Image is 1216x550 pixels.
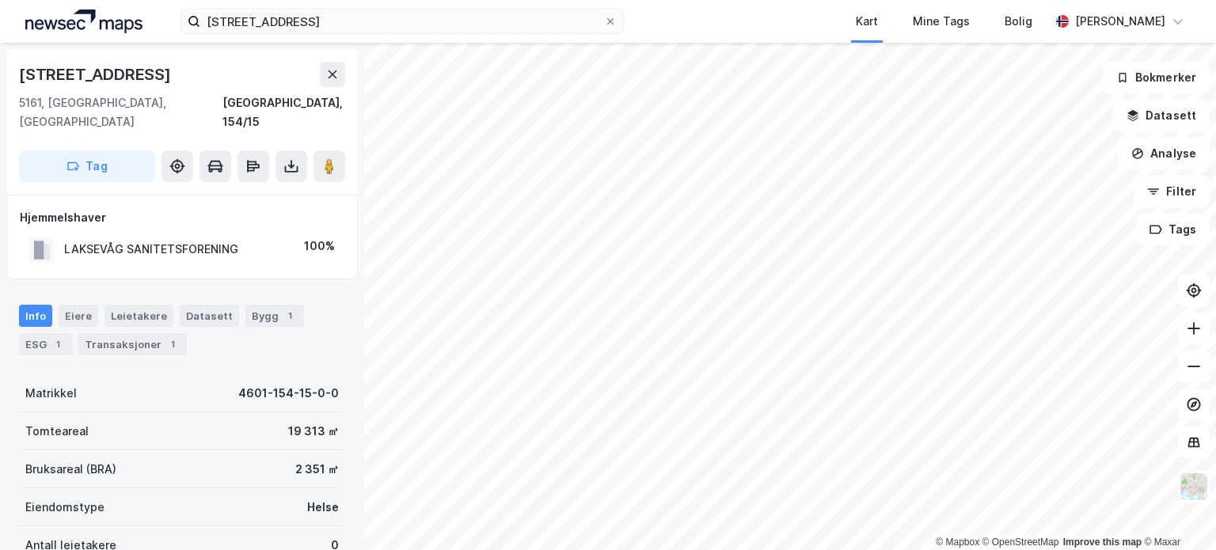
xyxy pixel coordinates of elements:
a: Mapbox [936,537,979,548]
button: Analyse [1118,138,1210,169]
div: LAKSEVÅG SANITETSFORENING [64,240,238,259]
div: Info [19,305,52,327]
div: Bolig [1005,12,1032,31]
div: Leietakere [104,305,173,327]
div: Bygg [245,305,304,327]
button: Bokmerker [1103,62,1210,93]
a: OpenStreetMap [982,537,1059,548]
img: logo.a4113a55bc3d86da70a041830d287a7e.svg [25,9,142,33]
div: 1 [165,336,180,352]
div: 100% [304,237,335,256]
div: Eiendomstype [25,498,104,517]
div: [PERSON_NAME] [1075,12,1165,31]
iframe: Chat Widget [1137,474,1216,550]
div: 5161, [GEOGRAPHIC_DATA], [GEOGRAPHIC_DATA] [19,93,222,131]
div: Kart [856,12,878,31]
div: 1 [50,336,66,352]
button: Tag [19,150,155,182]
img: Z [1179,472,1209,502]
button: Tags [1136,214,1210,245]
input: Søk på adresse, matrikkel, gårdeiere, leietakere eller personer [200,9,604,33]
div: 1 [282,308,298,324]
div: Datasett [180,305,239,327]
div: Transaksjoner [78,333,187,355]
div: Helse [307,498,339,517]
div: [STREET_ADDRESS] [19,62,174,87]
div: Eiere [59,305,98,327]
div: 4601-154-15-0-0 [238,384,339,403]
button: Datasett [1113,100,1210,131]
div: Hjemmelshaver [20,208,344,227]
div: Matrikkel [25,384,77,403]
div: Kontrollprogram for chat [1137,474,1216,550]
div: Tomteareal [25,422,89,441]
div: 2 351 ㎡ [295,460,339,479]
button: Filter [1134,176,1210,207]
div: [GEOGRAPHIC_DATA], 154/15 [222,93,345,131]
div: ESG [19,333,72,355]
div: Bruksareal (BRA) [25,460,116,479]
div: 19 313 ㎡ [288,422,339,441]
div: Mine Tags [913,12,970,31]
a: Improve this map [1063,537,1142,548]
